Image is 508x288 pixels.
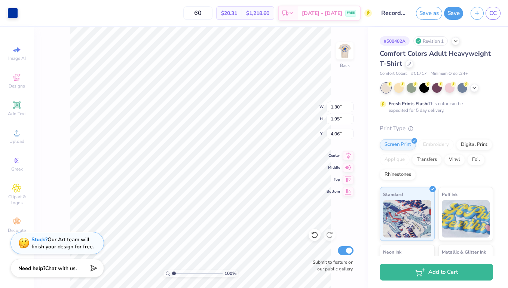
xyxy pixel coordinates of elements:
span: Puff Ink [442,190,457,198]
span: Middle [327,165,340,170]
input: Untitled Design [376,6,412,21]
span: Greek [11,166,23,172]
span: Image AI [8,55,26,61]
div: Embroidery [418,139,454,150]
div: Our Art team will finish your design for free. [31,236,94,250]
div: Vinyl [444,154,465,165]
span: CC [489,9,497,18]
img: Standard [383,200,431,238]
div: Back [340,62,350,69]
button: Save as [416,7,442,20]
button: Save [444,7,463,20]
button: Add to Cart [380,264,493,281]
span: Decorate [8,227,26,233]
strong: Stuck? [31,236,48,243]
span: Comfort Colors Adult Heavyweight T-Shirt [380,49,491,68]
span: Metallic & Glitter Ink [442,248,486,256]
a: CC [486,7,501,20]
span: Bottom [327,189,340,194]
div: Rhinestones [380,169,416,180]
div: # 508482A [380,36,410,46]
span: 100 % [224,270,236,277]
span: Comfort Colors [380,71,407,77]
div: Screen Print [380,139,416,150]
span: Standard [383,190,403,198]
span: Upload [9,138,24,144]
span: $20.31 [221,9,237,17]
input: – – [183,6,212,20]
span: [DATE] - [DATE] [302,9,342,17]
strong: Need help? [18,265,45,272]
span: Add Text [8,111,26,117]
span: $1,218.60 [246,9,269,17]
div: Digital Print [456,139,492,150]
div: Revision 1 [413,36,448,46]
img: Puff Ink [442,200,490,238]
div: Applique [380,154,410,165]
img: Back [337,43,352,58]
span: Neon Ink [383,248,401,256]
div: Foil [467,154,485,165]
span: Center [327,153,340,158]
span: Chat with us. [45,265,77,272]
span: # C1717 [411,71,427,77]
strong: Fresh Prints Flash: [389,101,428,107]
span: Clipart & logos [4,194,30,206]
span: Top [327,177,340,182]
span: Designs [9,83,25,89]
div: This color can be expedited for 5 day delivery. [389,100,481,114]
span: FREE [347,10,355,16]
div: Transfers [412,154,442,165]
label: Submit to feature on our public gallery. [309,259,354,272]
div: Print Type [380,124,493,133]
span: Minimum Order: 24 + [431,71,468,77]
